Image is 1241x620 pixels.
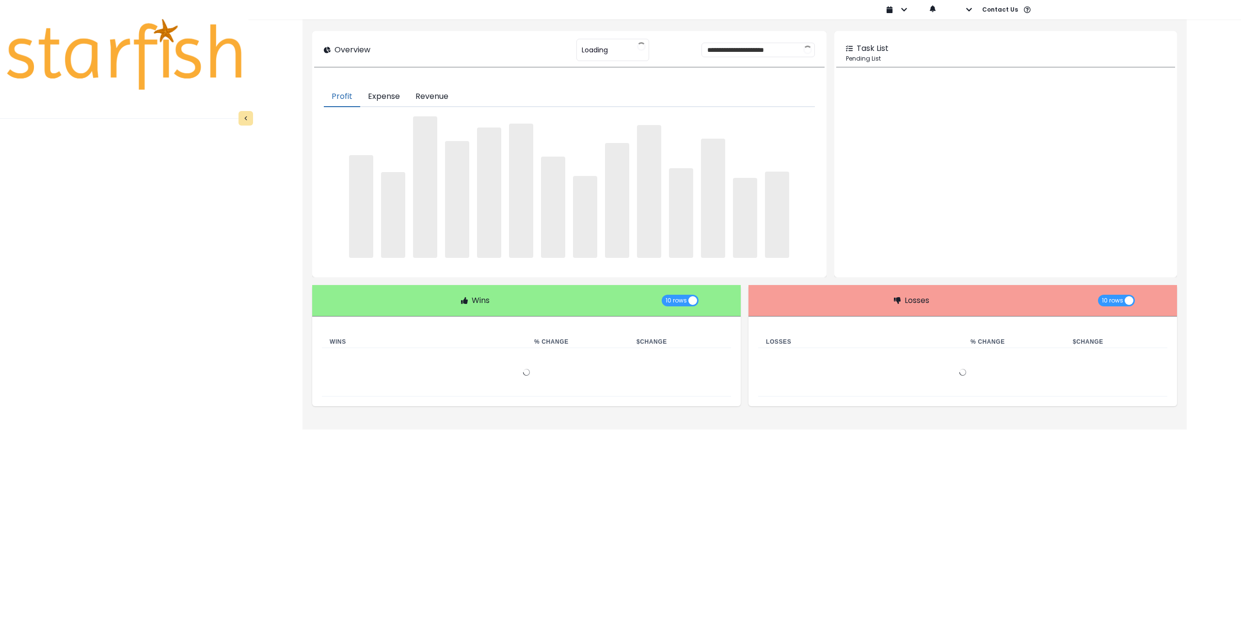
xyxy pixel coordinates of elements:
span: 10 rows [666,295,687,306]
span: ‌ [413,116,437,258]
p: Pending List [846,54,1165,63]
button: Profit [324,87,360,107]
th: $ Change [629,336,731,348]
th: Losses [758,336,963,348]
span: ‌ [701,139,725,258]
th: Wins [322,336,526,348]
span: ‌ [605,143,629,258]
p: Wins [472,295,490,306]
span: ‌ [669,168,693,258]
span: ‌ [477,127,501,258]
span: ‌ [349,155,373,258]
span: ‌ [733,178,757,258]
span: ‌ [637,125,661,258]
span: ‌ [573,176,597,258]
span: ‌ [445,141,469,258]
span: ‌ [381,172,405,258]
p: Task List [857,43,889,54]
p: Overview [334,44,370,56]
span: 10 rows [1102,295,1123,306]
th: $ Change [1065,336,1167,348]
button: Revenue [408,87,456,107]
span: ‌ [765,172,789,258]
span: ‌ [509,124,533,258]
th: % Change [963,336,1065,348]
p: Losses [905,295,929,306]
th: % Change [526,336,629,348]
span: ‌ [541,157,565,258]
button: Expense [360,87,408,107]
span: Loading [582,40,608,60]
